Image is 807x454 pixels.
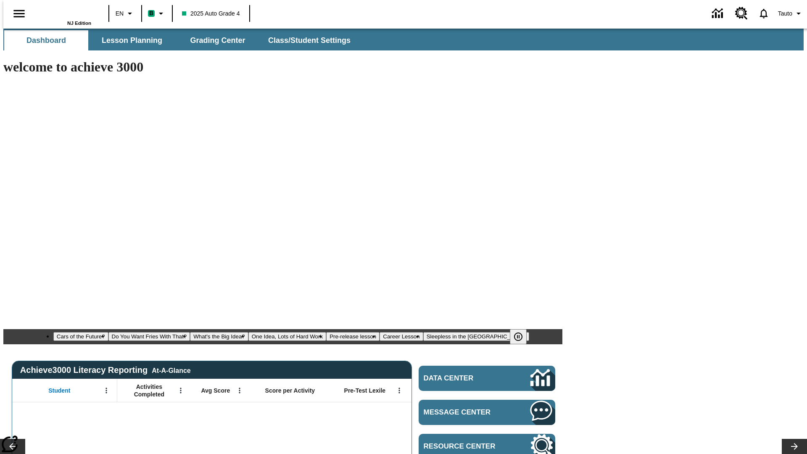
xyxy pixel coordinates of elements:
[753,3,775,24] a: Notifications
[419,400,555,425] a: Message Center
[7,1,32,26] button: Open side menu
[782,439,807,454] button: Lesson carousel, Next
[190,36,245,45] span: Grading Center
[37,3,91,26] div: Home
[730,2,753,25] a: Resource Center, Will open in new tab
[261,30,357,50] button: Class/Student Settings
[145,6,169,21] button: Boost Class color is mint green. Change class color
[419,366,555,391] a: Data Center
[775,6,807,21] button: Profile/Settings
[152,365,190,375] div: At-A-Glance
[20,365,191,375] span: Achieve3000 Literacy Reporting
[424,442,505,451] span: Resource Center
[778,9,792,18] span: Tauto
[121,383,177,398] span: Activities Completed
[182,9,240,18] span: 2025 Auto Grade 4
[100,384,113,397] button: Open Menu
[424,374,502,383] span: Data Center
[248,332,326,341] button: Slide 4 One Idea, Lots of Hard Work
[190,332,248,341] button: Slide 3 What's the Big Idea?
[424,408,505,417] span: Message Center
[149,8,153,18] span: B
[112,6,139,21] button: Language: EN, Select a language
[4,30,88,50] button: Dashboard
[393,384,406,397] button: Open Menu
[174,384,187,397] button: Open Menu
[423,332,530,341] button: Slide 7 Sleepless in the Animal Kingdom
[26,36,66,45] span: Dashboard
[3,59,562,75] h1: welcome to achieve 3000
[3,30,358,50] div: SubNavbar
[233,384,246,397] button: Open Menu
[268,36,351,45] span: Class/Student Settings
[510,329,535,344] div: Pause
[380,332,423,341] button: Slide 6 Career Lesson
[67,21,91,26] span: NJ Edition
[201,387,230,394] span: Avg Score
[116,9,124,18] span: EN
[90,30,174,50] button: Lesson Planning
[176,30,260,50] button: Grading Center
[48,387,70,394] span: Student
[37,4,91,21] a: Home
[707,2,730,25] a: Data Center
[108,332,190,341] button: Slide 2 Do You Want Fries With That?
[53,332,108,341] button: Slide 1 Cars of the Future?
[265,387,315,394] span: Score per Activity
[510,329,527,344] button: Pause
[344,387,386,394] span: Pre-Test Lexile
[3,29,804,50] div: SubNavbar
[326,332,380,341] button: Slide 5 Pre-release lesson
[102,36,162,45] span: Lesson Planning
